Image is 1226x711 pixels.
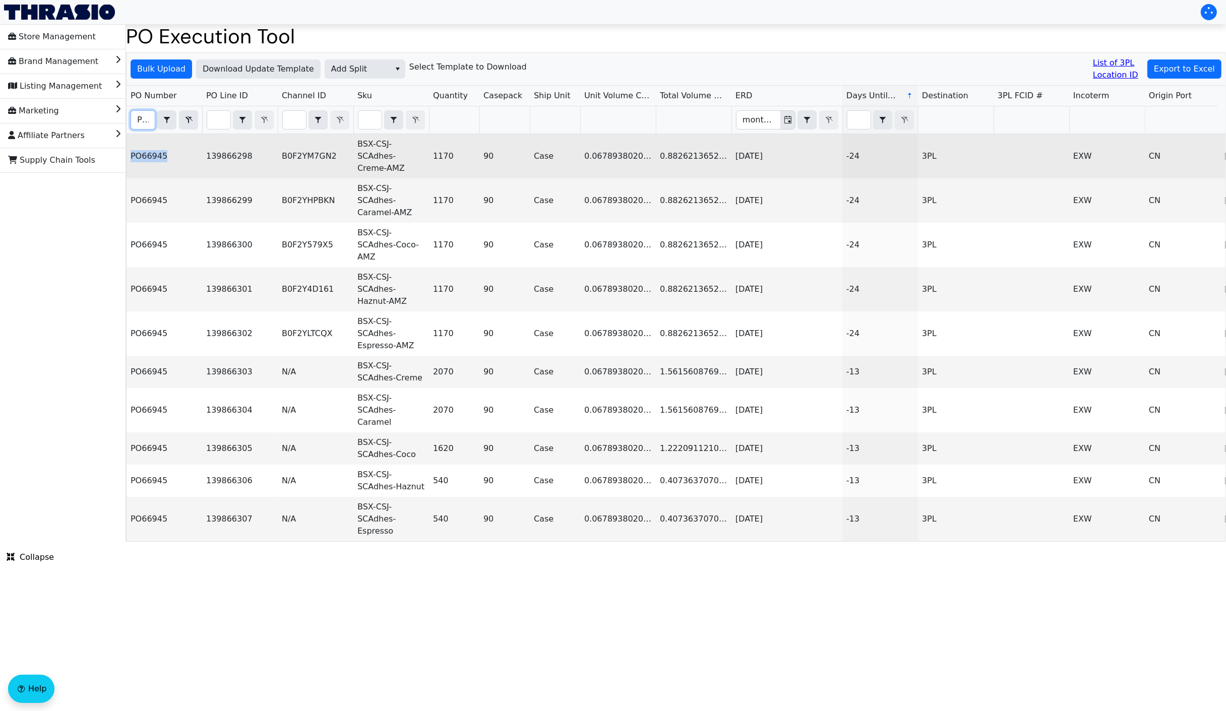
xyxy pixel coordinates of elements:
td: 0.4073637070284 [656,465,731,497]
td: EXW [1069,134,1145,178]
button: Help floatingactionbutton [8,675,54,703]
td: EXW [1069,267,1145,311]
td: [DATE] [731,465,842,497]
td: 139866305 [202,432,278,465]
span: Affiliate Partners [8,127,85,144]
td: Case [530,356,580,388]
td: 1170 [429,311,479,356]
span: Store Management [8,29,96,45]
td: 3PL [918,356,994,388]
td: 540 [429,497,479,541]
button: select [309,111,327,129]
span: Ship Unit [534,90,571,102]
td: 3PL [918,267,994,311]
span: Download Update Template [203,63,314,75]
td: B0F2YLTCQX [278,311,353,356]
td: 0.06789380201857599 [580,388,656,432]
td: 0.8826213652282 [656,311,731,356]
td: 90 [479,497,530,541]
td: PO66945 [127,311,202,356]
td: 0.06789380201857599 [580,465,656,497]
th: Filter [731,106,842,134]
span: Collapse [7,551,54,563]
span: Help [28,683,46,695]
th: Filter [353,106,429,134]
td: PO66945 [127,134,202,178]
td: PO66945 [127,178,202,223]
td: 3PL [918,432,994,465]
td: [DATE] [731,178,842,223]
td: [DATE] [731,223,842,267]
span: Choose Operator [309,110,328,130]
td: 90 [479,178,530,223]
td: EXW [1069,356,1145,388]
td: 0.06789380201857599 [580,311,656,356]
span: Quantity [433,90,468,102]
td: PO66945 [127,388,202,432]
th: Filter [127,106,202,134]
td: BSX-CSJ-SCAdhes-Haznut-AMZ [353,267,429,311]
td: [DATE] [731,311,842,356]
input: Filter [847,111,871,129]
button: select [874,111,892,129]
span: Choose Operator [233,110,252,130]
td: BSX-CSJ-SCAdhes-Espresso [353,497,429,541]
button: Toggle calendar [780,111,795,129]
td: 1.2220911210852 [656,432,731,465]
td: [DATE] [731,432,842,465]
td: 0.06789380201857599 [580,497,656,541]
td: 1170 [429,223,479,267]
input: Filter [358,111,382,129]
span: Choose Operator [798,110,817,130]
td: 3PL [918,497,994,541]
td: -24 [842,311,918,356]
a: List of 3PL Location ID [1093,57,1143,81]
span: Choose Operator [873,110,892,130]
td: N/A [278,465,353,497]
td: CN [1145,178,1220,223]
td: B0F2Y4D161 [278,267,353,311]
td: EXW [1069,465,1145,497]
td: Case [530,311,580,356]
span: Total Volume CBM [660,90,727,102]
td: B0F2Y579X5 [278,223,353,267]
td: BSX-CSJ-SCAdhes-Espresso-AMZ [353,311,429,356]
td: PO66945 [127,497,202,541]
button: select [798,111,816,129]
td: 139866300 [202,223,278,267]
td: 139866306 [202,465,278,497]
span: Export to Excel [1154,63,1215,75]
span: ERD [735,90,753,102]
td: 2070 [429,388,479,432]
td: [DATE] [731,497,842,541]
td: 3PL [918,311,994,356]
td: 3PL [918,178,994,223]
td: 139866301 [202,267,278,311]
td: 0.06789380201857599 [580,223,656,267]
span: Origin Port [1149,90,1192,102]
button: Export to Excel [1147,59,1221,79]
span: Choose Operator [384,110,403,130]
td: [DATE] [731,356,842,388]
td: BSX-CSJ-SCAdhes-Haznut [353,465,429,497]
td: BSX-CSJ-SCAdhes-Caramel-AMZ [353,178,429,223]
span: Brand Management [8,53,98,70]
td: BSX-CSJ-SCAdhes-Creme-AMZ [353,134,429,178]
h1: PO Execution Tool [126,24,1226,48]
td: PO66945 [127,465,202,497]
th: Filter [202,106,278,134]
td: Case [530,497,580,541]
td: 0.06789380201857599 [580,267,656,311]
td: EXW [1069,178,1145,223]
td: 90 [479,465,530,497]
td: 3PL [918,388,994,432]
span: Add Split [331,63,384,75]
td: -24 [842,267,918,311]
td: N/A [278,497,353,541]
td: 0.06789380201857599 [580,134,656,178]
span: Marketing [8,103,59,119]
th: Filter [842,106,918,134]
td: EXW [1069,388,1145,432]
td: 3PL [918,465,994,497]
td: 1.5615608769422 [656,356,731,388]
